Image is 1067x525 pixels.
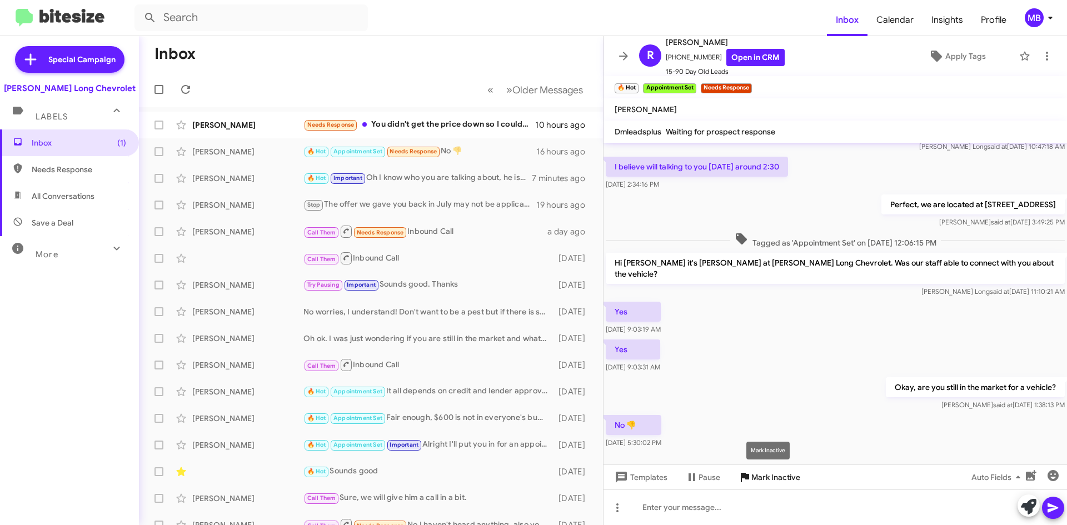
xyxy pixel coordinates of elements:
[730,232,941,248] span: Tagged as 'Appointment Set' on [DATE] 12:06:15 PM
[192,333,303,344] div: [PERSON_NAME]
[923,4,972,36] a: Insights
[729,467,809,487] button: Mark Inactive
[963,467,1034,487] button: Auto Fields
[988,142,1007,151] span: said at
[307,281,340,288] span: Try Pausing
[606,363,660,371] span: [DATE] 9:03:31 AM
[553,386,594,397] div: [DATE]
[643,83,696,93] small: Appointment Set
[1015,8,1055,27] button: MB
[303,333,553,344] div: Oh ok. I was just wondering if you are still in the market and what options I could track down fo...
[192,279,303,291] div: [PERSON_NAME]
[303,492,553,504] div: Sure, we will give him a call in a bit.
[192,119,303,131] div: [PERSON_NAME]
[4,83,136,94] div: [PERSON_NAME] Long Chevrolet
[941,401,1065,409] span: [PERSON_NAME] [DATE] 1:38:13 PM
[307,256,336,263] span: Call Them
[347,281,376,288] span: Important
[307,441,326,448] span: 🔥 Hot
[32,217,73,228] span: Save a Deal
[303,306,553,317] div: No worries, I understand! Don't want to be a pest but if there is something I can find for you pl...
[192,359,303,371] div: [PERSON_NAME]
[666,49,785,66] span: [PHONE_NUMBER]
[701,83,752,93] small: Needs Response
[192,413,303,424] div: [PERSON_NAME]
[303,172,532,184] div: Oh I know who you are talking about, he is no longer with the dealership. I'm sorry about the bad...
[303,385,553,398] div: It all depends on credit and lender approval. The more the better, but there's not a set minimum.
[900,46,1014,66] button: Apply Tags
[487,83,493,97] span: «
[303,224,547,238] div: Inbound Call
[307,148,326,155] span: 🔥 Hot
[303,145,536,158] div: No 👎
[32,191,94,202] span: All Conversations
[990,287,1009,296] span: said at
[535,119,594,131] div: 10 hours ago
[192,199,303,211] div: [PERSON_NAME]
[867,4,923,36] a: Calendar
[886,377,1065,397] p: Okay, are you still in the market for a vehicle?
[751,467,800,487] span: Mark Inactive
[606,180,659,188] span: [DATE] 2:34:16 PM
[666,127,775,137] span: Waiting for prospect response
[303,358,553,372] div: Inbound Call
[536,199,594,211] div: 19 hours ago
[615,127,661,137] span: Dmleadsplus
[192,226,303,237] div: [PERSON_NAME]
[154,45,196,63] h1: Inbox
[666,36,785,49] span: [PERSON_NAME]
[390,148,437,155] span: Needs Response
[192,386,303,397] div: [PERSON_NAME]
[333,441,382,448] span: Appointment Set
[746,442,790,459] div: Mark Inactive
[134,4,368,31] input: Search
[15,46,124,73] a: Special Campaign
[536,146,594,157] div: 16 hours ago
[333,148,382,155] span: Appointment Set
[36,249,58,259] span: More
[303,118,535,131] div: You didn't get the price down so I could buy it LOL
[117,137,126,148] span: (1)
[307,121,355,128] span: Needs Response
[303,465,553,478] div: Sounds good
[615,104,677,114] span: [PERSON_NAME]
[604,467,676,487] button: Templates
[307,468,326,475] span: 🔥 Hot
[547,226,594,237] div: a day ago
[307,174,326,182] span: 🔥 Hot
[532,173,594,184] div: 7 minutes ago
[48,54,116,65] span: Special Campaign
[303,198,536,211] div: The offer we gave you back in July may not be applicable to your vehicle currently as values chan...
[500,78,590,101] button: Next
[333,174,362,182] span: Important
[481,78,500,101] button: Previous
[192,493,303,504] div: [PERSON_NAME]
[357,229,404,236] span: Needs Response
[192,306,303,317] div: [PERSON_NAME]
[606,438,661,447] span: [DATE] 5:30:02 PM
[303,251,553,265] div: Inbound Call
[303,438,553,451] div: Alright I'll put you in for an appointment at 11:30. Our address is [STREET_ADDRESS]
[307,362,336,369] span: Call Them
[921,287,1065,296] span: [PERSON_NAME] Long [DATE] 11:10:21 AM
[827,4,867,36] span: Inbox
[553,466,594,477] div: [DATE]
[606,325,661,333] span: [DATE] 9:03:19 AM
[36,112,68,122] span: Labels
[993,401,1013,409] span: said at
[303,412,553,424] div: Fair enough, $600 is not in everyone's budget. If there is anything else we could do let us know.
[553,359,594,371] div: [DATE]
[676,467,729,487] button: Pause
[307,229,336,236] span: Call Them
[726,49,785,66] a: Open in CRM
[307,388,326,395] span: 🔥 Hot
[972,4,1015,36] a: Profile
[333,414,382,422] span: Appointment Set
[390,441,418,448] span: Important
[32,137,126,148] span: Inbox
[666,66,785,77] span: 15-90 Day Old Leads
[333,388,382,395] span: Appointment Set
